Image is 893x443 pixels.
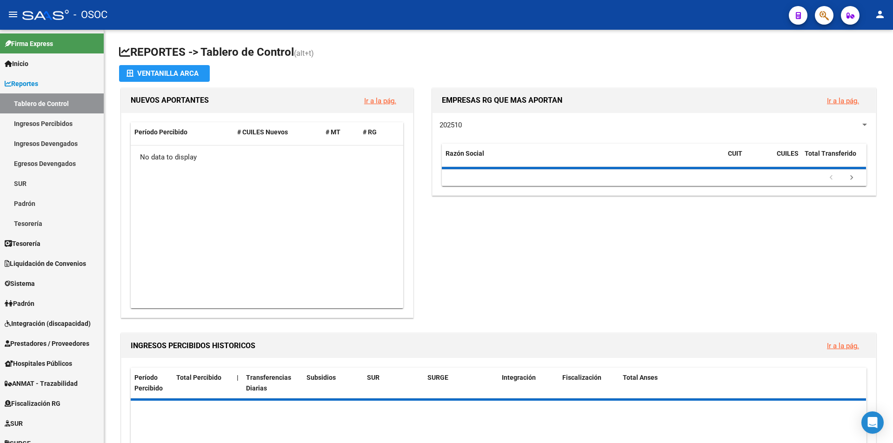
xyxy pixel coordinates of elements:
span: Período Percibido [134,374,163,392]
button: Ir a la pág. [820,337,866,354]
button: Ir a la pág. [820,92,866,109]
h1: REPORTES -> Tablero de Control [119,45,878,61]
span: Liquidación de Convenios [5,258,86,269]
datatable-header-cell: # CUILES Nuevos [233,122,322,142]
span: Prestadores / Proveedores [5,338,89,349]
span: Período Percibido [134,128,187,136]
a: go to next page [843,173,860,183]
a: Ir a la pág. [827,97,859,105]
div: Open Intercom Messenger [861,411,884,434]
datatable-header-cell: # RG [359,122,396,142]
datatable-header-cell: SUR [363,368,424,398]
span: Inicio [5,59,28,69]
span: SUR [367,374,380,381]
div: No data to display [131,145,403,169]
span: Total Anses [623,374,658,381]
span: CUIT [728,150,742,157]
a: Ir a la pág. [364,97,396,105]
span: SURGE [427,374,448,381]
span: Firma Express [5,39,53,49]
datatable-header-cell: Total Transferido [801,144,866,174]
datatable-header-cell: Transferencias Diarias [242,368,303,398]
span: Razón Social [446,150,484,157]
span: # CUILES Nuevos [237,128,288,136]
span: SUR [5,418,23,429]
datatable-header-cell: # MT [322,122,359,142]
datatable-header-cell: Razón Social [442,144,724,174]
span: Integración [502,374,536,381]
span: ANMAT - Trazabilidad [5,378,78,389]
span: Total Percibido [176,374,221,381]
datatable-header-cell: Subsidios [303,368,363,398]
datatable-header-cell: Integración [498,368,559,398]
a: Ir a la pág. [827,342,859,350]
datatable-header-cell: | [233,368,242,398]
span: Tesorería [5,238,40,249]
span: Reportes [5,79,38,89]
datatable-header-cell: Fiscalización [559,368,619,398]
button: Ventanilla ARCA [119,65,210,82]
span: CUILES [777,150,799,157]
a: go to previous page [822,173,840,183]
datatable-header-cell: Período Percibido [131,368,173,398]
span: Transferencias Diarias [246,374,291,392]
span: Integración (discapacidad) [5,318,91,329]
datatable-header-cell: CUILES [773,144,801,174]
span: Total Transferido [805,150,856,157]
span: Sistema [5,278,35,289]
button: Ir a la pág. [357,92,404,109]
span: Hospitales Públicos [5,358,72,369]
span: Fiscalización [562,374,601,381]
span: | [237,374,239,381]
datatable-header-cell: Total Percibido [173,368,233,398]
datatable-header-cell: Total Anses [619,368,859,398]
span: # RG [363,128,377,136]
mat-icon: menu [7,9,19,20]
span: EMPRESAS RG QUE MAS APORTAN [442,96,562,105]
datatable-header-cell: CUIT [724,144,773,174]
span: (alt+t) [294,49,314,58]
span: Fiscalización RG [5,398,60,409]
span: 202510 [440,121,462,129]
span: INGRESOS PERCIBIDOS HISTORICOS [131,341,255,350]
datatable-header-cell: SURGE [424,368,498,398]
span: - OSOC [73,5,107,25]
datatable-header-cell: Período Percibido [131,122,233,142]
span: Subsidios [307,374,336,381]
mat-icon: person [874,9,886,20]
span: # MT [326,128,340,136]
div: Ventanilla ARCA [127,65,202,82]
span: NUEVOS APORTANTES [131,96,209,105]
span: Padrón [5,298,34,309]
